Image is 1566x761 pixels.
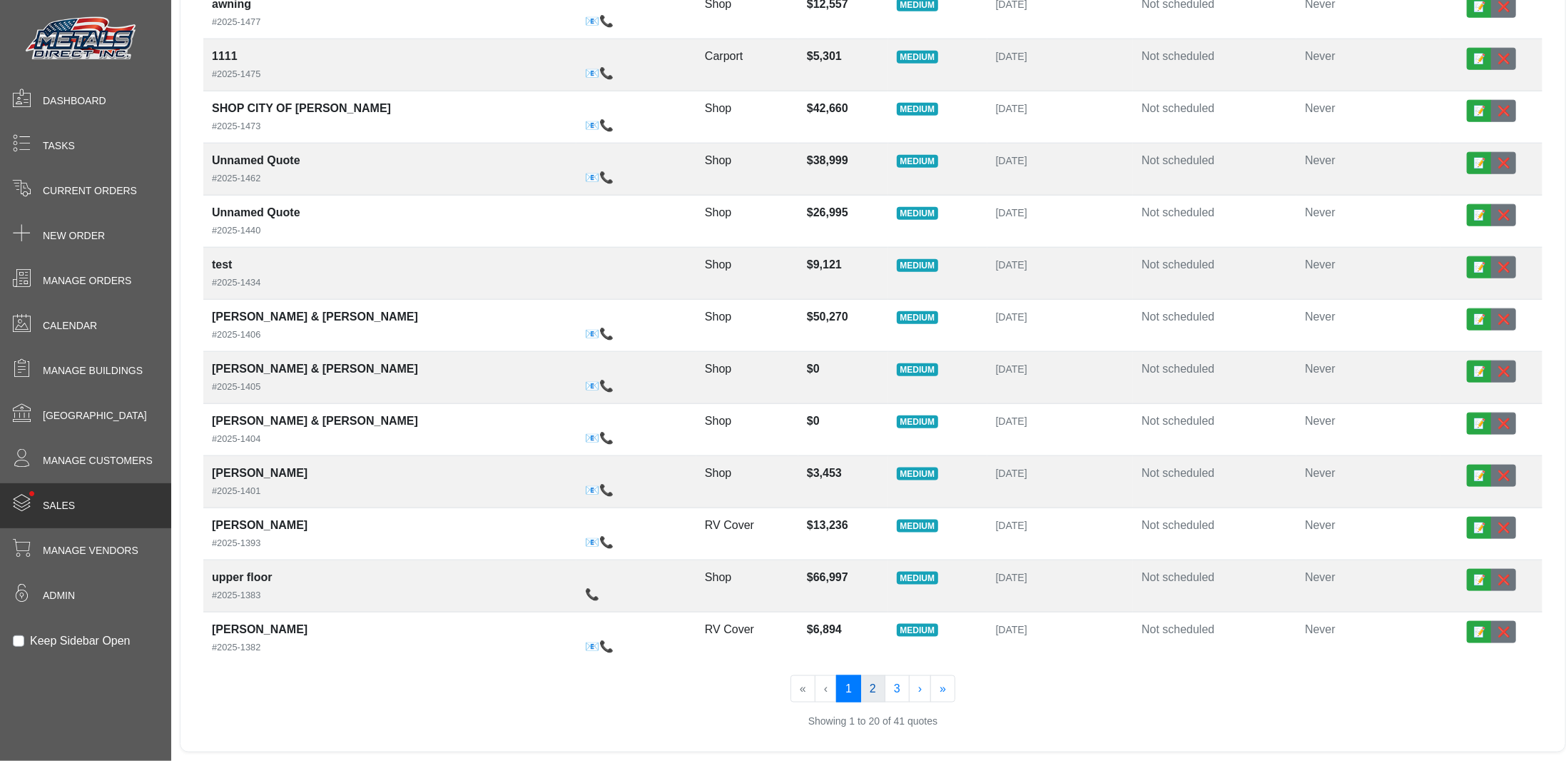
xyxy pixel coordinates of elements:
[43,273,131,288] span: Manage Orders
[807,206,848,218] strong: $26,995
[897,468,938,480] span: MEDIUM
[897,415,938,428] span: MEDIUM
[1305,519,1336,531] span: Never
[996,624,1027,635] span: [DATE]
[212,433,260,444] small: #2025-1404
[1305,206,1336,218] span: Never
[1305,311,1336,323] span: Never
[585,15,599,27] a: 📧
[1467,413,1492,435] button: 📝
[212,381,260,392] small: #2025-1405
[212,329,260,340] small: #2025-1406
[807,311,848,323] strong: $50,270
[599,536,614,548] a: 📞
[212,571,272,583] strong: upper floor
[212,538,260,548] small: #2025-1393
[599,67,614,79] a: 📞
[996,207,1027,218] span: [DATE]
[897,520,938,533] span: MEDIUM
[599,640,614,652] a: 📞
[909,675,931,702] button: Go to next page
[212,50,238,62] strong: 1111
[43,183,137,198] span: Current Orders
[43,363,143,378] span: Manage Buildings
[807,258,842,271] strong: $9,121
[212,590,260,600] small: #2025-1383
[212,16,260,27] small: #2025-1477
[1491,152,1516,174] button: ❌
[585,171,599,183] a: 📧
[599,171,614,183] a: 📞
[1142,467,1214,479] span: Not scheduled
[696,560,798,613] td: Shop
[1491,308,1516,331] button: ❌
[897,51,938,64] span: MEDIUM
[807,415,820,427] strong: $0
[1491,517,1516,539] button: ❌
[43,318,97,333] span: Calendar
[1467,361,1492,383] button: 📝
[1142,258,1214,271] span: Not scheduled
[696,613,798,665] td: RV Cover
[43,498,75,513] span: Sales
[930,675,955,702] button: Go to last page
[807,154,848,166] strong: $38,999
[212,363,418,375] strong: [PERSON_NAME] & [PERSON_NAME]
[1142,363,1214,375] span: Not scheduled
[836,675,861,702] button: Go to page 1
[696,143,798,196] td: Shop
[807,519,848,531] strong: $13,236
[43,138,75,153] span: Tasks
[696,248,798,300] td: Shop
[1491,100,1516,122] button: ❌
[585,380,599,392] a: 📧
[43,228,105,243] span: New Order
[212,415,418,427] strong: [PERSON_NAME] & [PERSON_NAME]
[1491,48,1516,70] button: ❌
[996,468,1027,479] span: [DATE]
[807,467,842,479] strong: $3,453
[212,121,260,131] small: #2025-1473
[860,675,885,702] button: Go to page 2
[1467,204,1492,226] button: 📝
[1142,519,1214,531] span: Not scheduled
[897,311,938,324] span: MEDIUM
[807,102,848,114] strong: $42,660
[996,155,1027,166] span: [DATE]
[585,119,599,131] a: 📧
[43,588,75,603] span: Admin
[897,624,938,637] span: MEDIUM
[885,675,910,702] button: Go to page 3
[203,675,1542,702] ul: Pagination
[43,453,153,468] span: Manage Customers
[1305,467,1336,479] span: Never
[212,206,300,218] strong: Unnamed Quote
[807,571,848,583] strong: $66,997
[1467,621,1492,643] button: 📝
[585,640,599,652] a: 📧
[807,50,842,62] strong: $5,301
[696,404,798,456] td: Shop
[599,119,614,131] a: 📞
[996,415,1027,427] span: [DATE]
[1305,154,1336,166] span: Never
[212,623,307,635] strong: [PERSON_NAME]
[1305,363,1336,375] span: Never
[1467,100,1492,122] button: 📝
[212,154,300,166] strong: Unnamed Quote
[1142,102,1214,114] span: Not scheduled
[1142,206,1214,218] span: Not scheduled
[212,277,260,288] small: #2025-1434
[212,642,260,652] small: #2025-1382
[996,103,1027,114] span: [DATE]
[1467,308,1492,331] button: 📝
[1491,465,1516,487] button: ❌
[599,432,614,444] a: 📞
[1491,361,1516,383] button: ❌
[585,588,599,600] a: 📞
[1491,569,1516,591] button: ❌
[897,155,938,168] span: MEDIUM
[996,363,1027,375] span: [DATE]
[1491,204,1516,226] button: ❌
[599,15,614,27] a: 📞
